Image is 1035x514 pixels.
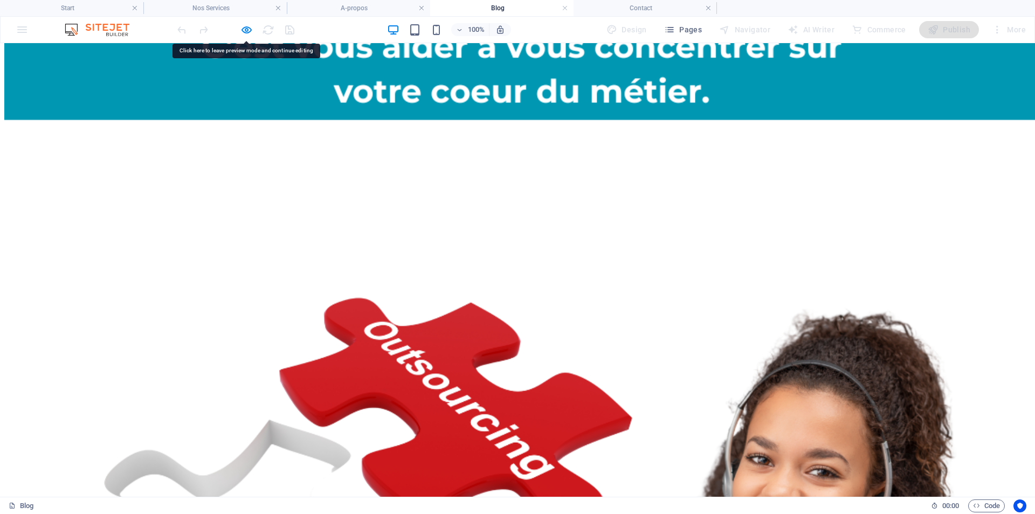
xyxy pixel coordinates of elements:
[495,25,505,35] i: On resize automatically adjust zoom level to fit chosen device.
[1013,499,1026,512] button: Usercentrics
[973,499,1000,512] span: Code
[430,2,574,14] h4: Blog
[931,499,960,512] h6: Session time
[451,23,489,36] button: 100%
[968,499,1005,512] button: Code
[467,23,485,36] h6: 100%
[950,502,951,510] span: :
[287,2,430,14] h4: A-propos
[9,499,33,512] a: Click to cancel selection. Double-click to open Pages
[143,2,287,14] h4: Nos Services
[62,23,143,36] img: Editor Logo
[664,24,702,35] span: Pages
[942,499,959,512] span: 00 00
[660,21,706,38] button: Pages
[574,2,717,14] h4: Contact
